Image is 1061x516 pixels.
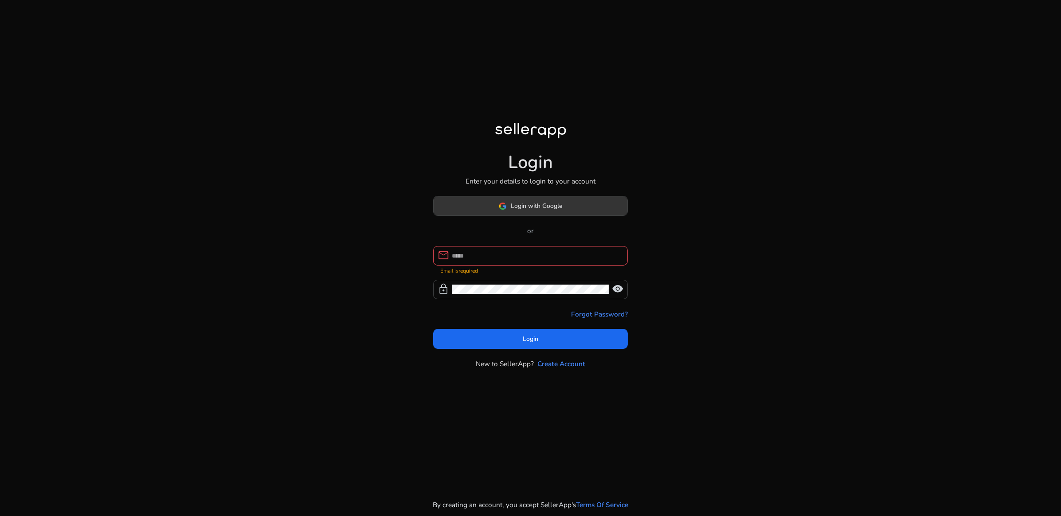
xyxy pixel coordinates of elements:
button: Login with Google [433,196,628,216]
p: or [433,226,628,236]
a: Forgot Password? [571,309,628,319]
h1: Login [508,152,553,173]
span: visibility [612,283,623,295]
strong: required [458,267,478,274]
span: Login [523,334,538,344]
img: google-logo.svg [499,202,507,210]
span: Login with Google [511,201,563,211]
span: mail [438,250,449,261]
p: Enter your details to login to your account [466,176,595,186]
button: Login [433,329,628,349]
p: New to SellerApp? [476,359,534,369]
mat-error: Email is [440,266,621,275]
a: Create Account [537,359,585,369]
a: Terms Of Service [576,500,628,510]
span: lock [438,283,449,295]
